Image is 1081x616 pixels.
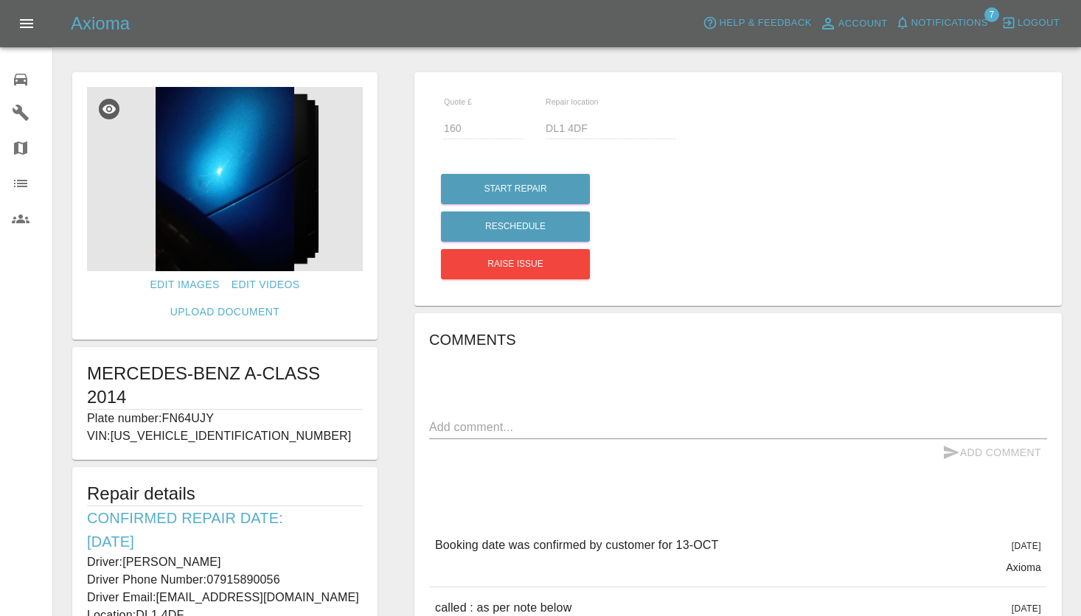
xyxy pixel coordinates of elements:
p: Driver: [PERSON_NAME] [87,553,363,571]
button: Logout [998,12,1063,35]
p: Driver Email: [EMAIL_ADDRESS][DOMAIN_NAME] [87,589,363,606]
h6: Comments [429,328,1047,351]
span: Repair location [546,97,599,106]
h5: Repair details [87,482,363,505]
span: Help & Feedback [719,15,811,32]
span: [DATE] [1012,603,1041,614]
p: Booking date was confirmed by customer for 13-OCT [435,536,718,554]
span: Account [838,15,888,32]
span: 7 [984,7,999,22]
a: Account [816,12,891,35]
span: Notifications [911,15,988,32]
p: VIN: [US_VEHICLE_IDENTIFICATION_NUMBER] [87,427,363,445]
button: Reschedule [441,211,590,242]
h1: MERCEDES-BENZ A-CLASS 2014 [87,362,363,409]
h5: Axioma [71,12,130,35]
p: Plate number: FN64UJY [87,410,363,427]
button: Open drawer [9,6,44,41]
button: Notifications [891,12,992,35]
span: Quote £ [444,97,472,106]
button: Start Repair [441,174,590,204]
a: Edit Videos [226,271,306,298]
a: Edit Images [144,271,225,298]
p: Axioma [1006,560,1041,575]
button: Help & Feedback [699,12,815,35]
button: Raise issue [441,249,590,279]
h6: Confirmed Repair Date: [DATE] [87,506,363,553]
p: Driver Phone Number: 07915890056 [87,571,363,589]
a: Upload Document [164,298,285,326]
span: Logout [1018,15,1060,32]
span: [DATE] [1012,541,1041,551]
img: b2ae9d2b-32fb-4ee6-909c-8bb5ca205f94 [87,87,363,271]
